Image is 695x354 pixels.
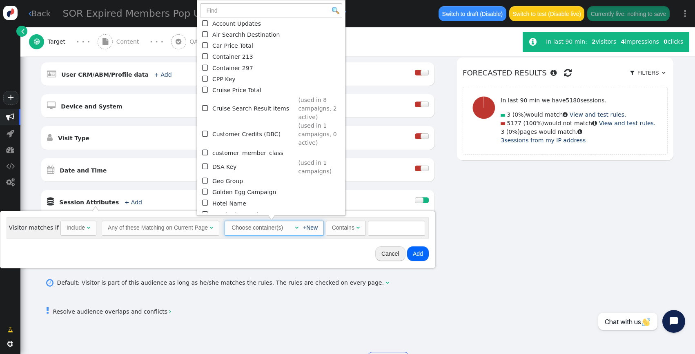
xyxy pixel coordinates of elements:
[154,71,172,78] a: + Add
[501,137,586,144] a: 3sessions from my IP address
[57,279,385,287] div: Default: Visitor is part of this audience as long as he/she matches the rules. The rules are chec...
[664,38,683,45] span: clicks
[212,85,295,96] td: Cruise Price Total
[87,225,90,230] span: 
[116,38,143,46] span: Content
[7,129,14,137] span: 
[150,36,163,47] div: · · ·
[29,27,98,56] a:  Target · · ·
[407,246,429,261] button: Add
[592,120,597,126] span: 
[202,84,209,95] span: 
[102,38,108,45] span: 
[439,6,506,21] button: Switch to draft (Disable)
[16,26,27,37] a: 
[298,159,342,176] td: (used in 1 campaigns)
[47,167,120,174] a:  Date and Time
[7,217,429,239] div: Visitor matches if
[29,9,31,18] span: 
[63,8,223,19] span: SOR Expired Members Pop Up EN
[463,63,668,82] h6: Forecasted results
[564,66,572,80] span: 
[34,38,40,45] span: 
[6,162,15,170] span: 
[356,225,360,230] span: 
[202,73,209,84] span: 
[202,18,209,29] span: 
[298,122,342,147] td: (used in 1 campaigns, 0 active)
[202,175,209,186] span: 
[58,135,89,142] b: Visit Type
[202,161,209,172] span: 
[47,135,102,142] a:  Visit Type
[61,71,149,78] b: User CRM/ABM/Profile data
[47,199,155,206] a:  Session Attributes + Add
[202,51,209,62] span: 
[67,223,85,232] div: Include
[202,103,209,114] span: 
[577,129,582,135] span: 
[202,128,209,139] span: 
[332,223,354,232] div: Contains
[8,326,13,334] span: 
[171,27,240,56] a:  QA
[628,66,668,80] a:  Filters 
[169,309,171,314] span: 
[3,6,18,20] img: logo-icon.svg
[76,36,90,47] div: · · ·
[385,279,389,287] span: 
[326,224,368,231] span: Container value
[29,8,51,20] a: Back
[47,103,136,110] a:  Device and System
[189,38,201,46] span: QA
[2,323,19,337] a: 
[46,306,49,315] span: 
[563,112,568,117] span: 
[599,120,656,126] a: View and test rules.
[202,40,209,51] span: 
[570,111,626,118] a: View and test rules.
[507,111,510,118] span: 3
[212,96,295,122] td: Cruise Search Result Items
[375,246,405,261] button: Cancel
[202,62,209,73] span: 
[47,71,185,78] a:  User CRM/ABM/Profile data + Add
[529,38,537,46] span: 
[512,111,526,118] span: (0%)
[202,186,209,197] span: 
[212,209,295,220] td: Hotel Price Total
[332,7,339,14] img: icon_search.png
[212,198,295,209] td: Hotel Name
[6,178,15,186] span: 
[303,224,318,231] a: +New
[98,27,171,56] a:  Content · · ·
[225,221,324,235] div: Containers
[212,147,295,158] td: customer_member_class
[212,51,295,62] td: Container 213
[662,70,665,75] span: 
[7,341,13,347] span: 
[209,225,213,230] span: 
[47,197,54,206] span: 
[61,103,122,110] b: Device and System
[6,113,14,121] span: 
[202,209,209,220] span: 
[108,223,208,232] div: Any of these Matching on Current Page
[46,308,171,315] a: Resolve audience overlaps and conflicts
[212,176,295,187] td: Geo Group
[47,70,56,78] span: 
[47,102,56,110] span: 
[202,197,209,208] span: 
[295,225,298,230] span: 
[47,166,54,174] span: 
[589,38,618,46] div: visitors
[587,6,669,21] button: Currently live: nothing to save
[212,187,295,198] td: Golden Egg Campaign
[46,277,53,290] span: 
[621,38,625,45] b: 4
[231,221,284,234] div: Choose container(s)
[47,133,53,142] span: 
[550,69,557,77] span: 
[675,2,695,26] a: ⋮
[60,167,107,174] b: Date and Time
